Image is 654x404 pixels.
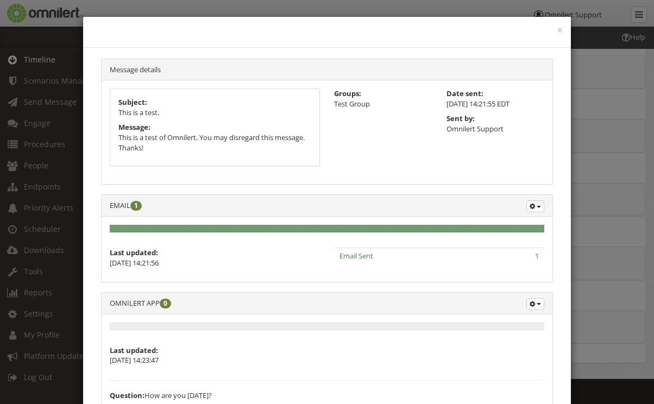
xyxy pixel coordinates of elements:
[160,299,171,308] span: 0
[334,99,432,109] li: Test Group
[24,8,47,17] span: Help
[447,113,475,123] strong: Sent by:
[102,59,552,81] div: Message details
[118,132,311,153] p: This is a test of Omnilert. You may disregard this message. Thanks!
[110,390,544,401] div: How are you [DATE]?
[339,251,373,261] span: Email Sent
[334,89,361,98] strong: Groups:
[447,89,483,98] strong: Date sent:
[102,293,552,314] div: OMNILERT APP
[557,25,563,36] button: ×
[130,201,142,211] span: 1
[102,195,552,217] div: EMAIL
[110,345,158,355] strong: Last updated:
[535,251,539,261] span: 1
[110,355,320,365] p: [DATE] 14:23:47
[118,97,147,107] strong: Subject:
[110,258,320,268] p: [DATE] 14:21:56
[110,390,144,400] strong: Question:
[118,122,150,132] strong: Message:
[118,108,311,118] p: This is a test.
[447,124,545,134] p: Omnilert Support
[110,248,158,257] strong: Last updated:
[447,99,545,109] p: [DATE] 14:21:55 EDT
